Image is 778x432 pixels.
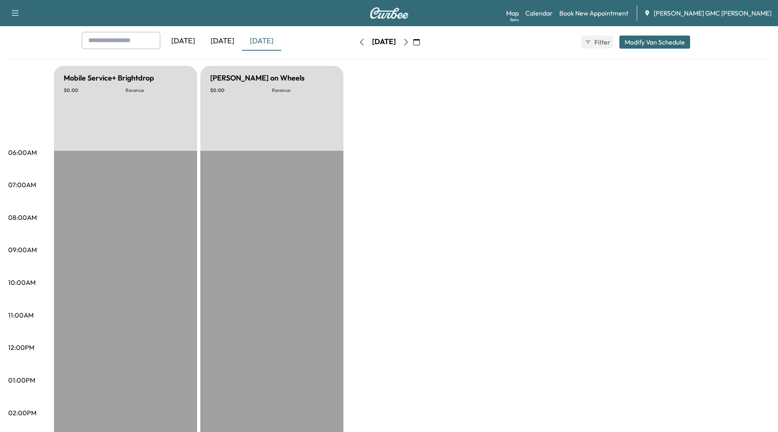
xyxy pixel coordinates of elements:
p: $ 0.00 [64,87,126,94]
img: Curbee Logo [370,7,409,19]
a: MapBeta [506,8,519,18]
p: 07:00AM [8,180,36,190]
div: [DATE] [203,32,242,51]
p: 08:00AM [8,213,37,222]
p: $ 0.00 [210,87,272,94]
button: Modify Van Schedule [619,36,690,49]
p: 12:00PM [8,342,34,352]
h5: Mobile Service+ Brightdrop [64,72,154,84]
p: Revenue [126,87,187,94]
p: 10:00AM [8,278,36,287]
span: [PERSON_NAME] GMC [PERSON_NAME] [654,8,771,18]
div: Beta [510,17,519,23]
h5: [PERSON_NAME] on Wheels [210,72,305,84]
p: 06:00AM [8,148,37,157]
div: [DATE] [164,32,203,51]
p: 09:00AM [8,245,37,255]
p: 02:00PM [8,408,36,418]
p: 11:00AM [8,310,34,320]
span: Filter [594,37,609,47]
a: Calendar [525,8,553,18]
p: 01:00PM [8,375,35,385]
div: [DATE] [242,32,281,51]
p: Revenue [272,87,334,94]
div: [DATE] [372,37,396,47]
a: Book New Appointment [559,8,628,18]
button: Filter [581,36,613,49]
